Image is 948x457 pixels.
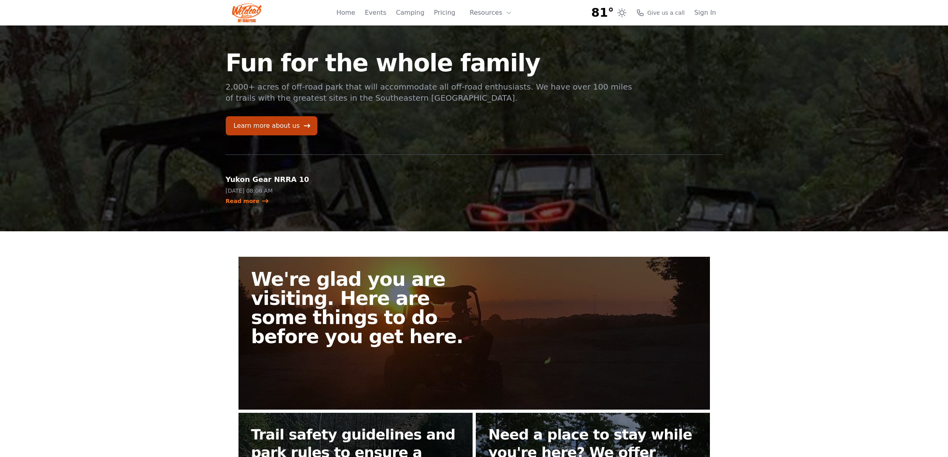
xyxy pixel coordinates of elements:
span: 81° [591,6,614,20]
h2: We're glad you are visiting. Here are some things to do before you get here. [251,270,481,346]
span: Give us a call [647,9,685,17]
a: Home [336,8,355,18]
a: Read more [226,197,269,205]
h2: Yukon Gear NRRA 10 [226,174,340,185]
a: Pricing [434,8,455,18]
p: [DATE] 08:00 AM [226,187,340,195]
a: Give us a call [636,9,685,17]
img: Wildcat Logo [232,3,262,22]
a: Sign In [694,8,716,18]
p: 2,000+ acres of off-road park that will accommodate all off-road enthusiasts. We have over 100 mi... [226,81,633,104]
a: Learn more about us [226,116,317,135]
a: Camping [396,8,424,18]
a: We're glad you are visiting. Here are some things to do before you get here. [238,257,710,410]
h1: Fun for the whole family [226,51,633,75]
a: Events [365,8,386,18]
button: Resources [465,5,517,21]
